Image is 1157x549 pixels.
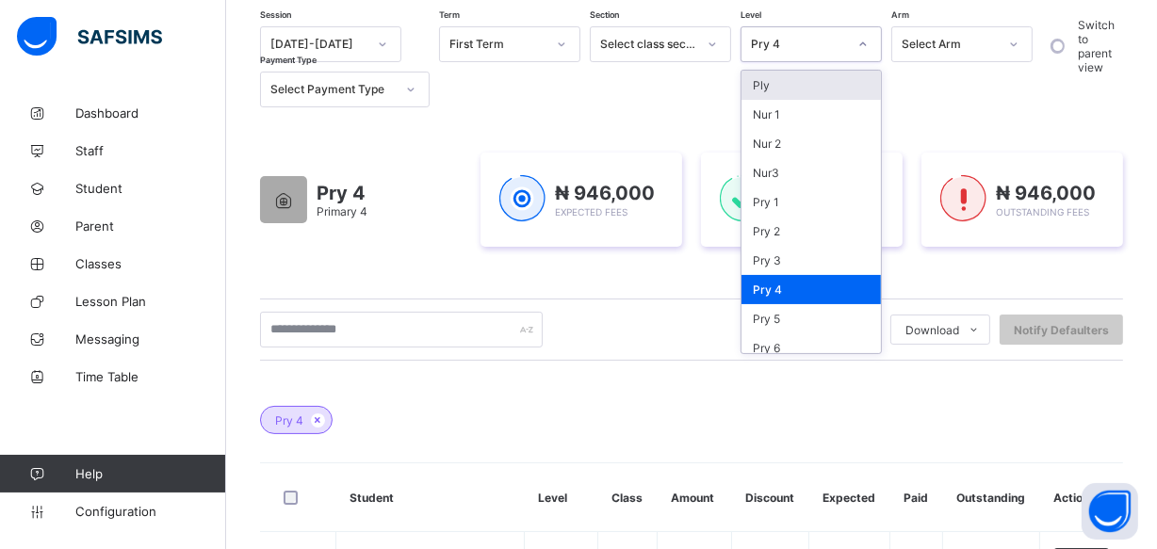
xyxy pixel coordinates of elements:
[75,369,226,384] span: Time Table
[657,463,731,532] th: Amount
[741,100,881,129] div: Nur 1
[720,175,766,222] img: paid-1.3eb1404cbcb1d3b736510a26bbfa3ccb.svg
[902,38,998,52] div: Select Arm
[996,182,1096,204] span: ₦ 946,000
[942,463,1039,532] th: Outstanding
[317,204,367,218] span: Primary 4
[336,463,525,532] th: Student
[741,71,881,100] div: Ply
[741,246,881,275] div: Pry 3
[499,175,546,222] img: expected-1.03dd87d44185fb6c27cc9b2570c10499.svg
[270,38,367,52] div: [DATE]-[DATE]
[75,294,226,309] span: Lesson Plan
[741,304,881,333] div: Pry 5
[741,275,881,304] div: Pry 4
[891,9,909,20] span: Arm
[439,9,460,20] span: Term
[808,463,889,532] th: Expected
[555,182,655,204] span: ₦ 946,000
[75,466,225,481] span: Help
[275,413,303,428] span: Pry 4
[270,83,395,97] div: Select Payment Type
[597,463,657,532] th: Class
[741,333,881,363] div: Pry 6
[600,38,696,52] div: Select class section
[889,463,942,532] th: Paid
[260,55,317,65] span: Payment Type
[741,9,761,20] span: Level
[741,187,881,217] div: Pry 1
[731,463,808,532] th: Discount
[75,218,226,234] span: Parent
[1078,18,1118,74] label: Switch to parent view
[75,256,226,271] span: Classes
[524,463,597,532] th: Level
[317,182,367,204] span: Pry 4
[1014,323,1109,337] span: Notify Defaulters
[75,143,226,158] span: Staff
[590,9,619,20] span: Section
[751,38,847,52] div: Pry 4
[75,181,226,196] span: Student
[75,105,226,121] span: Dashboard
[1039,463,1123,532] th: Actions
[75,504,225,519] span: Configuration
[555,206,627,218] span: Expected Fees
[996,206,1089,218] span: Outstanding Fees
[17,17,162,57] img: safsims
[741,158,881,187] div: Nur3
[75,331,226,347] span: Messaging
[940,175,986,222] img: outstanding-1.146d663e52f09953f639664a84e30106.svg
[449,38,546,52] div: First Term
[741,129,881,158] div: Nur 2
[905,323,959,337] span: Download
[260,9,291,20] span: Session
[1082,483,1138,540] button: Open asap
[741,217,881,246] div: Pry 2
